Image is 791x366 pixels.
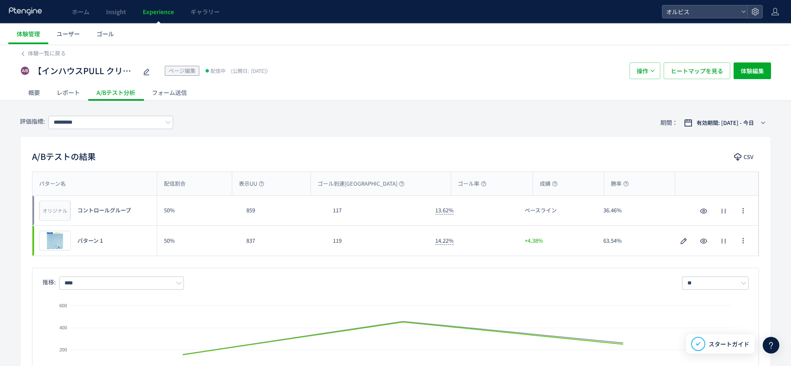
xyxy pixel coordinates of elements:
div: 117 [326,196,429,225]
div: オリジナル [40,201,70,221]
span: 有効期間: [DATE] - 今日 [697,119,754,127]
h2: A/Bテストの結果 [32,150,96,163]
span: スタートガイド [709,340,749,349]
div: フォーム送信 [144,84,195,101]
span: パターン 1 [77,237,103,245]
span: ゴール [97,30,114,38]
span: [DATE]） [229,67,271,74]
div: 859 [240,196,326,225]
span: (公開日: [231,67,249,74]
span: 勝率 [611,180,629,188]
span: ヒートマップを見る [671,62,723,79]
div: 63.54% [597,226,675,256]
div: 837 [240,226,326,256]
span: 体験編集 [741,62,764,79]
span: 14.22% [435,237,454,245]
span: Experience [143,7,174,16]
span: ゴール率 [458,180,486,188]
span: オルビス [664,5,738,18]
img: 48611a6220ee2fed8b0a5d9949d1a63c1759832278527.jpeg [40,231,70,250]
span: 期間： [660,116,678,129]
span: CSV [744,150,754,164]
div: 50% [157,226,240,256]
span: 体験管理 [17,30,40,38]
span: 13.62% [435,206,454,214]
text: 600 [60,303,67,308]
div: 50% [157,196,240,225]
span: ギャラリー [191,7,220,16]
div: A/Bテスト分析 [88,84,144,101]
span: 評価指標: [20,117,45,125]
text: 200 [60,347,67,352]
span: ゴール到達[GEOGRAPHIC_DATA] [317,180,404,188]
span: 配信中 [211,67,226,75]
span: Insight [106,7,126,16]
span: 推移: [42,278,56,286]
span: 成績 [540,180,558,188]
div: レポート [48,84,88,101]
span: 操作 [637,62,648,79]
span: パターン名 [39,180,66,188]
span: ユーザー [57,30,80,38]
span: 表示UU [239,180,264,188]
text: 400 [60,325,67,330]
span: +4.38% [525,237,543,245]
span: 【インハウスPULL クリアフル205】PUSH勝ち反映検証① FV動画＋FV下ブロック追加＋CV [33,65,137,77]
button: ヒートマップを見る [664,62,730,79]
div: 36.46% [597,196,675,225]
span: 配信割合 [164,180,186,188]
button: 操作 [630,62,660,79]
span: 体験一覧に戻る [28,49,66,57]
button: 体験編集 [734,62,771,79]
button: CSV [730,150,759,164]
span: ホーム [72,7,89,16]
span: コントロールグループ [77,207,131,214]
button: 有効期間: [DATE] - 今日 [679,116,771,129]
span: ベースライン [525,207,557,214]
div: 概要 [20,84,48,101]
div: 119 [326,226,429,256]
span: ページ編集 [169,67,196,75]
